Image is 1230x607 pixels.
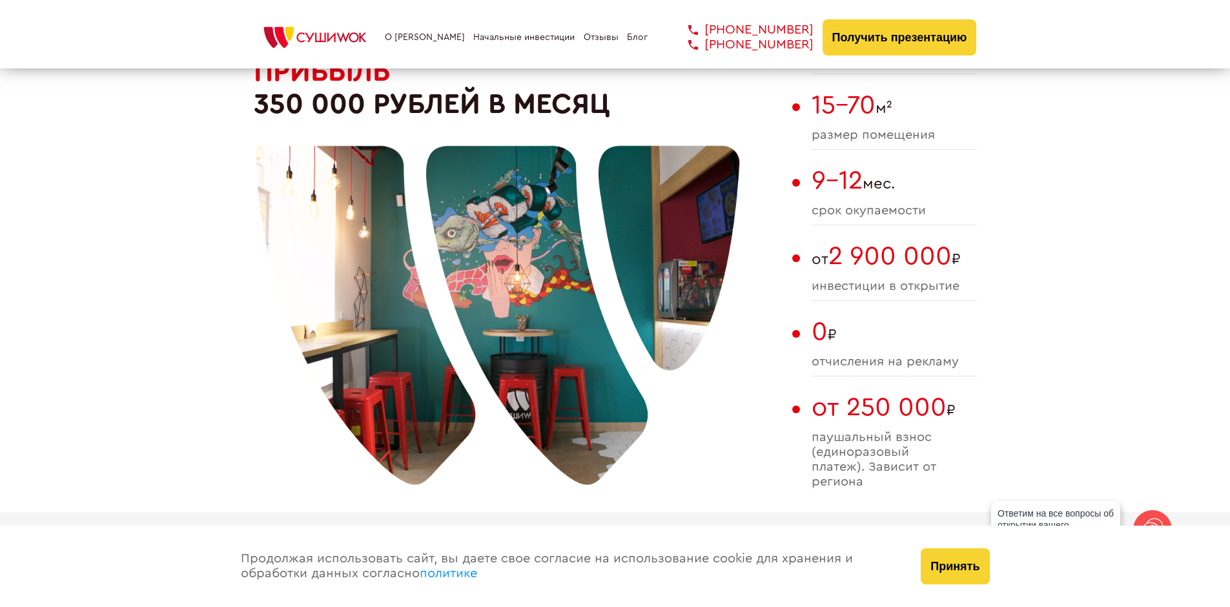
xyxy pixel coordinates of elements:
h2: 350 000 рублей в месяц [254,56,786,121]
img: СУШИWOK [254,23,376,52]
span: от 250 000 [812,395,947,420]
a: Блог [627,32,648,43]
span: инвестиции в открытие [812,279,977,294]
a: Начальные инвестиции [473,32,575,43]
a: [PHONE_NUMBER] [669,37,814,52]
span: Прибыль [254,57,391,86]
span: 2 900 000 [828,243,952,269]
a: О [PERSON_NAME] [385,32,465,43]
span: ₽ [812,393,977,422]
button: Получить презентацию [823,19,977,56]
span: м² [812,90,977,120]
span: размер помещения [812,128,977,143]
span: 15-70 [812,92,876,118]
button: Принять [921,548,989,584]
span: 0 [812,319,828,345]
span: отчисления на рекламу [812,355,977,369]
span: паушальный взнос (единоразовый платеж). Зависит от региона [812,430,977,489]
span: ₽ [812,317,977,347]
span: cрок окупаемости [812,203,977,218]
a: Отзывы [584,32,619,43]
a: [PHONE_NUMBER] [669,23,814,37]
span: 9-12 [812,168,863,194]
div: Продолжая использовать сайт, вы даете свое согласие на использование cookie для хранения и обрабо... [228,526,908,607]
div: Ответим на все вопросы об открытии вашего [PERSON_NAME]! [991,501,1120,549]
span: от ₽ [812,242,977,271]
a: политике [420,567,477,580]
span: мес. [812,166,977,196]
